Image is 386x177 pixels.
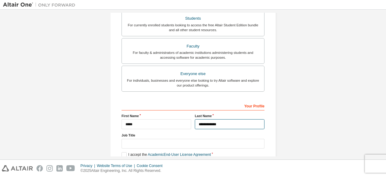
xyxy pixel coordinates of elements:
[125,23,261,32] div: For currently enrolled students looking to access the free Altair Student Edition bundle and all ...
[125,78,261,88] div: For individuals, businesses and everyone else looking to try Altair software and explore our prod...
[122,133,264,138] label: Job Title
[66,165,75,172] img: youtube.svg
[137,163,166,168] div: Cookie Consent
[125,14,261,23] div: Students
[122,152,211,157] label: I accept the
[97,163,137,168] div: Website Terms of Use
[122,101,264,110] div: Your Profile
[125,70,261,78] div: Everyone else
[195,113,264,118] label: Last Name
[56,165,63,172] img: linkedin.svg
[2,165,33,172] img: altair_logo.svg
[122,113,191,118] label: First Name
[3,2,78,8] img: Altair One
[81,163,97,168] div: Privacy
[148,152,211,157] a: Academic End-User License Agreement
[125,42,261,51] div: Faculty
[46,165,53,172] img: instagram.svg
[125,50,261,60] div: For faculty & administrators of academic institutions administering students and accessing softwa...
[36,165,43,172] img: facebook.svg
[81,168,166,173] p: © 2025 Altair Engineering, Inc. All Rights Reserved.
